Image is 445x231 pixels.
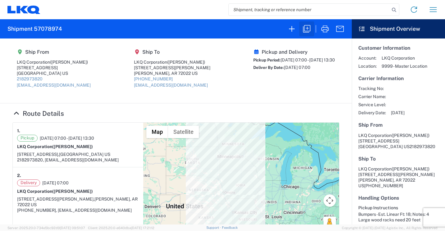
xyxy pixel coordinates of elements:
[358,156,438,162] h5: Ship To
[7,226,85,230] span: Server: 2025.20.0-734e5bc92d9
[17,70,91,76] div: [GEOGRAPHIC_DATA] US
[7,25,62,33] h2: Shipment 57078974
[342,225,438,231] span: Copyright © [DATE]-[DATE] Agistix Inc., All Rights Reserved
[284,65,310,70] span: [DATE] 07:00
[364,183,403,188] span: [PHONE_NUMBER]
[358,138,399,143] span: [STREET_ADDRESS]
[358,205,438,211] h6: Pickup Instructions
[358,86,386,91] span: Tracking No:
[281,57,335,62] span: [DATE] 07:00 - [DATE] 13:30
[222,226,238,229] a: Feedback
[60,226,85,230] span: [DATE] 09:51:07
[229,4,390,16] input: Shipment, tracking or reference number
[134,83,208,88] a: [EMAIL_ADDRESS][DOMAIN_NAME]
[17,76,43,81] a: 2182973820
[17,83,91,88] a: [EMAIL_ADDRESS][DOMAIN_NAME]
[59,152,110,157] span: [GEOGRAPHIC_DATA] US
[358,102,386,107] span: Service Level:
[131,226,154,230] span: [DATE] 17:21:12
[323,194,336,207] button: Map camera controls
[50,60,88,65] span: ([PERSON_NAME])
[134,49,210,55] h5: Ship To
[358,133,438,149] address: [GEOGRAPHIC_DATA] US
[134,65,210,70] div: [STREET_ADDRESS][PERSON_NAME]
[134,76,173,81] a: [PHONE_NUMBER]
[358,166,435,177] span: LKQ Corporation [STREET_ADDRESS][PERSON_NAME]
[17,157,139,163] div: 2182973820, [EMAIL_ADDRESS][DOMAIN_NAME]
[17,49,91,55] h5: Ship From
[52,144,93,149] span: ([PERSON_NAME])
[17,144,93,149] strong: LKQ Corporation
[146,126,168,138] button: Show street map
[17,197,138,207] span: [PERSON_NAME], AR 72022 US
[323,217,336,229] button: Drag Pegman onto the map to open Street View
[391,110,405,115] span: [DATE]
[168,126,199,138] button: Show satellite imagery
[42,180,69,186] span: [DATE] 07:00
[358,55,377,61] span: Account:
[352,19,445,38] header: Shipment Overview
[17,135,38,142] span: Pickup
[40,135,94,141] span: [DATE] 07:00 - [DATE] 13:30
[17,189,93,194] strong: LKQ Corporation
[410,144,435,149] span: 2182973820
[358,94,386,99] span: Carrier Name:
[17,179,40,186] span: Delivery
[134,59,210,65] div: LKQ Corporation
[382,63,427,69] span: 9999 - Master Location
[206,226,222,229] a: Support
[253,65,284,70] span: Deliver By Date:
[17,59,91,65] div: LKQ Corporation
[253,58,281,62] span: Pickup Period:
[392,133,429,138] span: ([PERSON_NAME])
[17,197,94,202] span: [STREET_ADDRESS][PERSON_NAME],
[167,60,205,65] span: ([PERSON_NAME])
[134,70,210,76] div: [PERSON_NAME], AR 72022 US
[358,122,438,128] h5: Ship From
[392,166,429,171] span: ([PERSON_NAME])
[382,55,427,61] span: LKQ Corporation
[358,63,377,69] span: Location:
[17,65,91,70] div: [STREET_ADDRESS]
[358,166,438,188] address: [PERSON_NAME], AR 72022 US
[17,207,139,213] div: [PHONE_NUMBER], [EMAIL_ADDRESS][DOMAIN_NAME]
[17,152,59,157] span: [STREET_ADDRESS],
[358,195,438,201] h5: Handling Options
[17,127,20,135] strong: 1.
[358,110,386,115] span: Delivery Date:
[88,226,154,230] span: Client: 2025.20.0-e640dba
[358,45,438,51] h5: Customer Information
[358,75,438,81] h5: Carrier Information
[12,110,64,117] a: Hide Details
[17,172,21,179] strong: 2.
[358,133,392,138] span: LKQ Corporation
[52,189,93,194] span: ([PERSON_NAME])
[358,211,438,223] div: Bumpers - Est. Linear Ft: 18; Notes: 4 Large wood racks need 20 feet
[253,49,335,55] h5: Pickup and Delivery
